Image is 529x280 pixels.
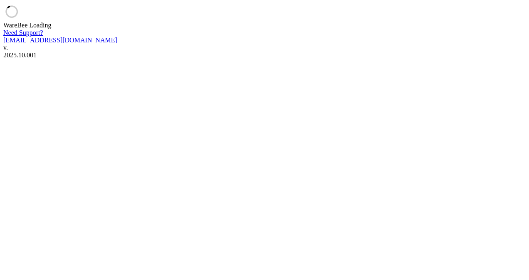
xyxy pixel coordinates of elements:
[3,52,526,59] div: 2025.10.001
[3,29,526,44] a: Need Support?[EMAIL_ADDRESS][DOMAIN_NAME]
[3,44,526,52] div: v.
[3,37,526,44] div: [EMAIL_ADDRESS][DOMAIN_NAME]
[3,29,526,37] div: Need Support?
[3,22,526,29] div: WareBee Loading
